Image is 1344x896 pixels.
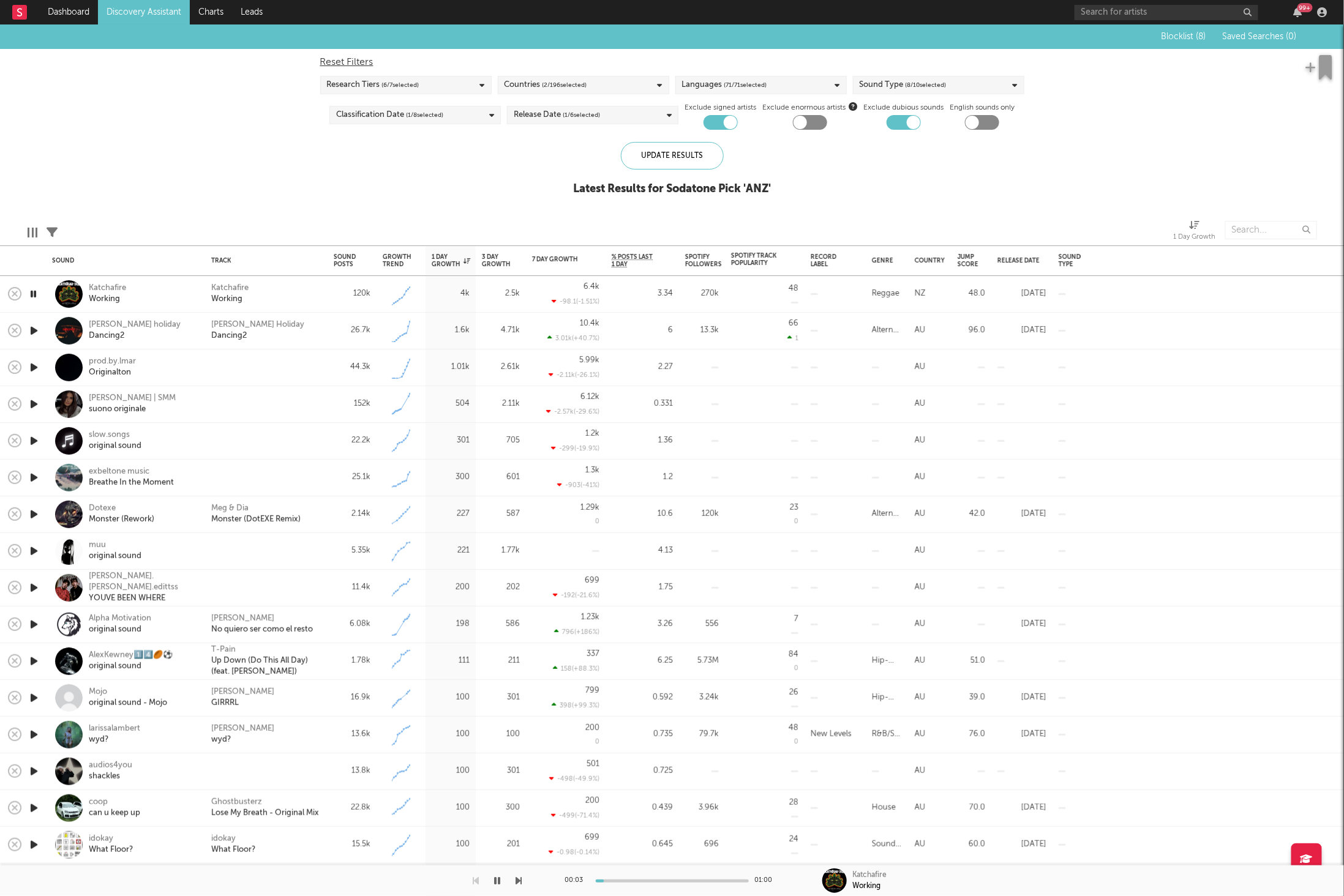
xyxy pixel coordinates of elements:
div: shackles [89,771,132,782]
div: 6.25 [612,654,673,668]
div: Alternative [872,507,903,521]
div: 0.735 [612,727,673,742]
div: Monster (DotEXE Remix) [211,514,301,525]
div: 48 [789,724,798,732]
div: 202 [482,580,520,595]
div: 1.01k [432,360,470,375]
div: 501 [587,760,599,768]
div: 198 [432,617,470,632]
div: Katchafire [853,870,887,881]
div: Sound Type [1059,253,1081,268]
div: AU [915,397,925,411]
div: AU [915,617,925,632]
div: larissalambert [89,723,140,734]
div: T-Pain [211,644,236,655]
a: Dancing2 [211,330,247,342]
div: 2.61k [482,360,520,375]
div: Growth Trend [383,253,413,268]
div: Track [211,257,315,264]
a: muuoriginal sound [89,540,141,562]
div: [DATE] [997,727,1046,742]
div: 556 [685,617,719,632]
div: Sound Posts [334,253,356,268]
div: 3.24k [685,690,719,705]
div: Spotify Followers [685,253,722,268]
div: 13.3k [685,323,719,338]
a: [PERSON_NAME].[PERSON_NAME].edittssYOUVE BEEN WHERE [89,571,196,604]
div: 301 [482,764,520,778]
div: 796 ( +186 % ) [554,628,599,636]
div: AU [915,764,925,778]
div: Spotify Track Popularity [731,252,780,267]
div: 4.71k [482,323,520,338]
div: 0 [595,739,599,745]
div: 200 [585,797,599,805]
div: 696 [685,837,719,852]
div: [DATE] [997,323,1046,338]
a: Meg & Dia [211,503,249,514]
div: 1.75 [612,580,673,595]
div: 2.5k [482,286,520,301]
span: ( 2 / 196 selected) [542,78,587,92]
div: Record Label [811,253,841,268]
div: 601 [482,470,520,485]
div: 586 [482,617,520,632]
div: idokay [89,834,133,845]
div: can u keep up [89,808,140,819]
div: 79.7k [685,727,719,742]
div: 398 ( +99.3 % ) [552,701,599,709]
div: 0.645 [612,837,673,852]
label: Exclude signed artists [685,100,756,115]
div: 1.77k [482,543,520,558]
div: Classification Date [336,108,443,122]
span: ( 1 / 8 selected) [406,108,443,122]
div: 13.8k [334,764,370,778]
a: larissalambertwyd? [89,723,140,745]
div: 1.3k [585,466,599,474]
a: KatchafireWorking [89,283,126,305]
div: AlexKewney1️⃣4️⃣🏉⚽️ [89,650,173,661]
div: 96.0 [958,323,985,338]
div: Breathe In the Moment [89,477,174,488]
div: 10.6 [612,507,673,521]
div: 1.2 [612,470,673,485]
div: AU [915,654,925,668]
div: Working [89,294,126,305]
div: wyd? [89,734,140,745]
div: Katchafire [89,283,126,294]
div: [PERSON_NAME].[PERSON_NAME].edittss [89,571,196,593]
a: [PERSON_NAME] [211,723,274,734]
div: 158 ( +88.3 % ) [553,665,599,673]
div: -0.98 ( -0.14 % ) [549,848,599,856]
div: Up Down (Do This All Day) (feat. [PERSON_NAME]) [211,655,321,678]
div: Genre [872,257,893,264]
input: Search... [1225,221,1317,239]
div: 16.9k [334,690,370,705]
div: 201 [482,837,520,852]
div: [DATE] [997,617,1046,632]
div: 152k [334,397,370,411]
div: -499 ( -71.4 % ) [551,812,599,819]
div: -299 ( -19.9 % ) [551,444,599,452]
div: original sound [89,661,173,672]
div: New Levels [811,727,852,742]
div: 84 [789,651,798,659]
a: Alpha Motivationoriginal sound [89,613,151,635]
a: Ghostbusterz [211,797,262,808]
label: Exclude dubious sounds [863,100,944,115]
input: Search for artists [1075,5,1258,20]
div: 120k [334,286,370,301]
div: 7 [794,615,798,623]
div: prod.by.lmar [89,356,136,367]
div: 337 [587,650,599,658]
div: 300 [432,470,470,485]
button: Exclude enormous artists [849,100,857,112]
div: Dotexe [89,503,154,514]
div: AU [915,433,925,448]
div: 26.7k [334,323,370,338]
div: AU [915,801,925,815]
div: Hip-Hop/Rap [872,654,903,668]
